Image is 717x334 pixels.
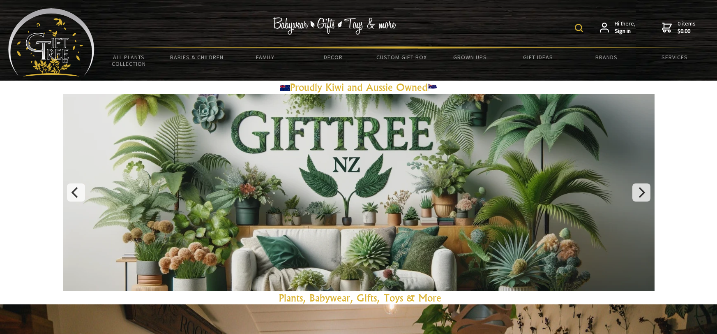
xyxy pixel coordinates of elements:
a: Plants, Babywear, Gifts, Toys & Mor [279,292,436,304]
a: Family [231,49,299,66]
img: Babywear - Gifts - Toys & more [273,17,397,35]
span: Hi there, [615,20,636,35]
a: Brands [572,49,641,66]
a: Services [641,49,709,66]
button: Previous [67,183,85,202]
a: Decor [299,49,367,66]
a: Gift Ideas [504,49,572,66]
a: Proudly Kiwi and Aussie Owned [280,81,438,93]
img: Babyware - Gifts - Toys and more... [8,8,95,77]
strong: Sign in [615,28,636,35]
a: Hi there,Sign in [600,20,636,35]
button: Next [632,183,650,202]
a: Babies & Children [163,49,231,66]
img: product search [575,24,583,32]
span: 0 items [678,20,696,35]
a: Custom Gift Box [367,49,436,66]
a: 0 items$0.00 [662,20,696,35]
a: Grown Ups [436,49,504,66]
a: All Plants Collection [95,49,163,72]
strong: $0.00 [678,28,696,35]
